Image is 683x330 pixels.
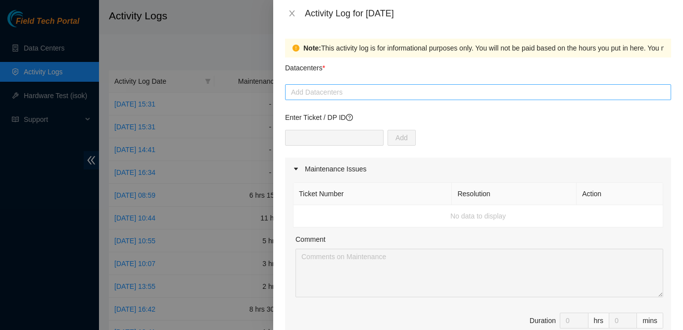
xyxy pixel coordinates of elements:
p: Datacenters [285,57,325,73]
p: Enter Ticket / DP ID [285,112,671,123]
button: Add [388,130,416,146]
div: hrs [588,313,609,329]
th: Resolution [452,183,577,205]
span: close [288,9,296,17]
button: Close [285,9,299,18]
th: Action [577,183,663,205]
label: Comment [295,234,326,245]
div: Duration [530,315,556,326]
div: Activity Log for [DATE] [305,8,671,19]
span: exclamation-circle [293,45,299,52]
div: Maintenance Issues [285,158,671,180]
th: Ticket Number [293,183,452,205]
td: No data to display [293,205,663,227]
textarea: Comment [295,249,663,297]
span: question-circle [346,114,353,121]
div: mins [637,313,663,329]
span: caret-right [293,166,299,172]
strong: Note: [303,43,321,54]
